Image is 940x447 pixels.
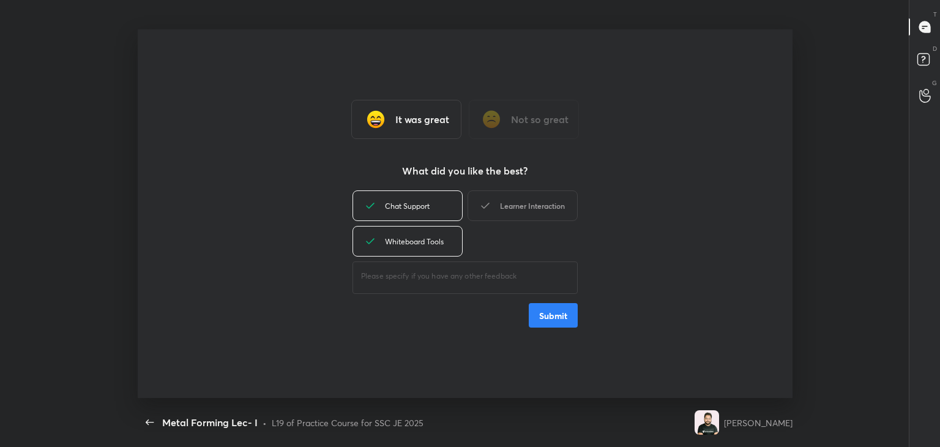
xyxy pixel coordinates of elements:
h3: Not so great [511,112,569,127]
div: Chat Support [352,190,463,221]
div: Whiteboard Tools [352,226,463,257]
div: Learner Interaction [468,190,578,221]
p: G [932,78,937,88]
div: L19 of Practice Course for SSC JE 2025 [272,416,423,429]
div: • [263,416,267,429]
div: [PERSON_NAME] [724,416,793,429]
h3: What did you like the best? [402,163,528,178]
p: D [933,44,937,53]
p: T [933,10,937,19]
img: grinning_face_with_smiling_eyes_cmp.gif [364,107,388,132]
button: Submit [529,303,578,328]
img: a90b112ffddb41d1843043b4965b2635.jpg [695,410,719,435]
img: frowning_face_cmp.gif [479,107,504,132]
h3: It was great [395,112,449,127]
div: Metal Forming Lec- I [162,415,258,430]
